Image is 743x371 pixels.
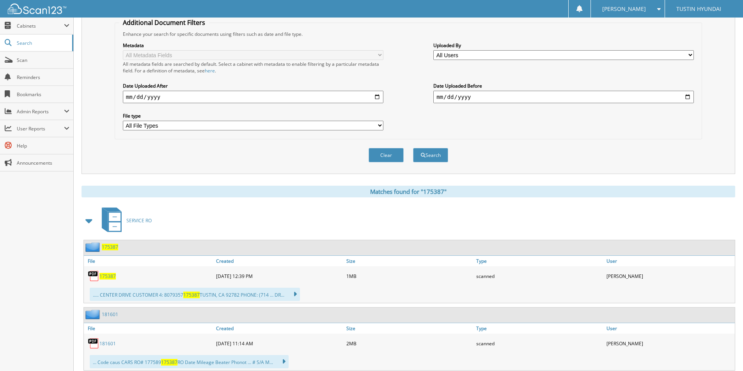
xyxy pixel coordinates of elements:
[17,160,69,166] span: Announcements
[474,268,605,284] div: scanned
[474,323,605,334] a: Type
[602,7,646,11] span: [PERSON_NAME]
[413,148,448,162] button: Search
[214,336,344,351] div: [DATE] 11:14 AM
[85,242,102,252] img: folder2.png
[99,340,116,347] a: 181601
[344,268,475,284] div: 1MB
[123,42,383,49] label: Metadata
[102,244,118,250] a: 175387
[214,323,344,334] a: Created
[17,125,64,132] span: User Reports
[84,256,214,266] a: File
[17,142,69,149] span: Help
[344,336,475,351] div: 2MB
[704,334,743,371] iframe: Chat Widget
[90,288,300,301] div: ..... CENTER DRIVE CUSTOMER 4: 8079357 TUSTIN, CA 92782 PHONE: (714 ... DR...
[119,18,209,27] legend: Additional Document Filters
[123,113,383,119] label: File type
[214,256,344,266] a: Created
[161,359,177,366] span: 175387
[214,268,344,284] div: [DATE] 12:39 PM
[123,61,383,74] div: All metadata fields are searched by default. Select a cabinet with metadata to enable filtering b...
[183,292,200,298] span: 175387
[84,323,214,334] a: File
[17,91,69,98] span: Bookmarks
[433,42,694,49] label: Uploaded By
[605,323,735,334] a: User
[605,336,735,351] div: [PERSON_NAME]
[17,74,69,81] span: Reminders
[433,91,694,103] input: end
[123,91,383,103] input: start
[17,57,69,63] span: Scan
[605,268,735,284] div: [PERSON_NAME]
[369,148,404,162] button: Clear
[605,256,735,266] a: User
[102,311,118,318] a: 181601
[474,336,605,351] div: scanned
[474,256,605,266] a: Type
[17,40,68,46] span: Search
[90,355,289,368] div: ... Code caus CARS RO# 177589 RO Date Mileage Beater Phonot ... # S/A M...
[8,4,66,14] img: scan123-logo-white.svg
[17,108,64,115] span: Admin Reports
[344,256,475,266] a: Size
[88,270,99,282] img: PDF.png
[433,83,694,89] label: Date Uploaded Before
[88,338,99,349] img: PDF.png
[17,23,64,29] span: Cabinets
[99,273,116,280] a: 175387
[97,205,152,236] a: SERVICE RO
[344,323,475,334] a: Size
[85,309,102,319] img: folder2.png
[123,83,383,89] label: Date Uploaded After
[82,186,735,197] div: Matches found for "175387"
[126,217,152,224] span: SERVICE RO
[119,31,698,37] div: Enhance your search for specific documents using filters such as date and file type.
[205,67,215,74] a: here
[676,7,721,11] span: TUSTIN HYUNDAI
